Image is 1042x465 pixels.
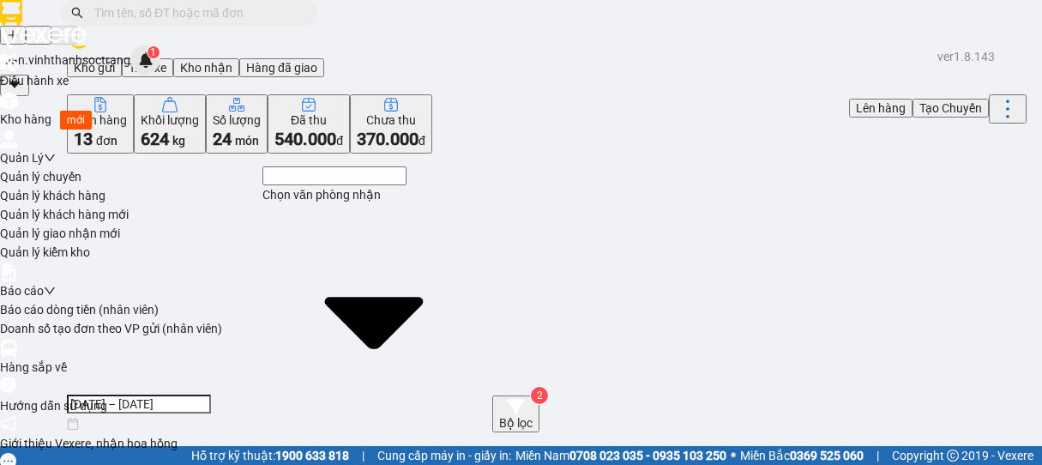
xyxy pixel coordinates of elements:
div: Thu hộ [426,446,527,465]
span: down [44,285,56,297]
div: Số lượng [213,113,261,127]
span: | [876,446,879,465]
div: Đã thu [274,113,343,127]
button: Đã thu540.000đ [268,94,350,154]
span: copyright [947,450,959,462]
span: món [235,134,259,148]
span: down [44,152,56,164]
div: VP gửi [870,446,997,465]
span: đ [336,134,343,148]
button: Tạo Chuyến [913,99,989,118]
span: Miền Bắc [740,446,864,465]
span: 540.000 [274,129,336,149]
span: ⚪️ [731,452,736,459]
span: Cung cấp máy in - giấy in: [377,446,511,465]
span: 24 [213,129,232,149]
span: Miền Nam [515,446,726,465]
span: Hỗ trợ kỹ thuật: [191,446,349,465]
span: | [362,446,364,465]
div: VP nhận [623,446,750,465]
span: 370.000 [357,129,419,149]
svg: open [262,204,485,427]
button: Số lượng24món [206,94,268,154]
div: Chưa thu [357,113,425,127]
div: Chọn văn phòng nhận [262,185,485,204]
strong: 1900 633 818 [275,449,349,462]
button: Lên hàng [849,99,913,118]
strong: 0708 023 035 - 0935 103 250 [569,449,726,462]
div: Đã thu [244,446,337,465]
button: Bộ lọc [492,396,539,432]
button: Chưa thu370.000đ [350,94,432,154]
span: mới [60,111,92,130]
strong: 0369 525 060 [790,449,864,462]
sup: 2 [531,387,548,404]
span: đ [419,134,425,148]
